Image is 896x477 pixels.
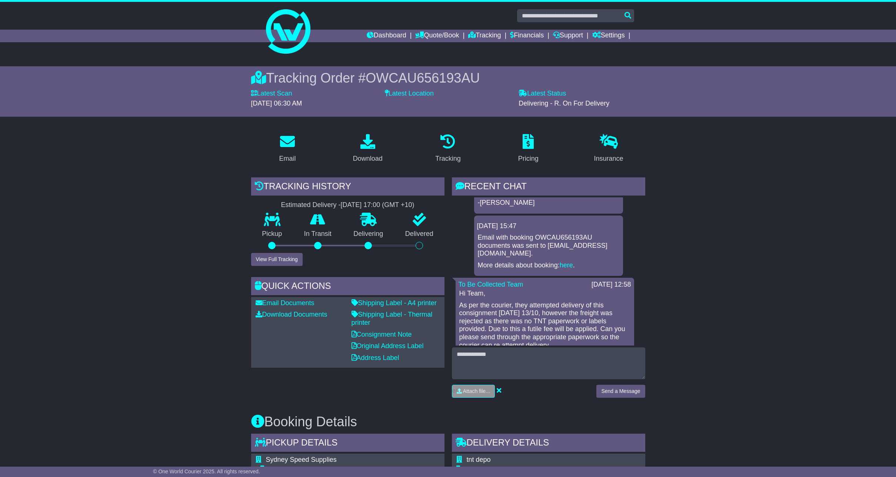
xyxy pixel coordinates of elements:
[343,230,394,238] p: Delivering
[352,299,437,307] a: Shipping Label - A4 printer
[415,30,459,42] a: Quote/Book
[553,30,583,42] a: Support
[592,281,631,289] div: [DATE] 12:58
[251,414,645,429] h3: Booking Details
[519,90,566,98] label: Latest Status
[452,434,645,454] div: Delivery Details
[394,230,444,238] p: Delivered
[266,466,302,473] span: Commercial
[251,277,444,297] div: Quick Actions
[153,468,260,474] span: © One World Courier 2025. All rights reserved.
[352,354,399,361] a: Address Label
[459,290,630,298] p: Hi Team,
[385,90,434,98] label: Latest Location
[266,466,409,474] div: Pickup
[251,201,444,209] div: Estimated Delivery -
[352,311,433,326] a: Shipping Label - Thermal printer
[435,154,460,164] div: Tracking
[348,131,387,166] a: Download
[596,385,645,398] button: Send a Message
[256,311,327,318] a: Download Documents
[519,100,609,107] span: Delivering - R. On For Delivery
[560,261,573,269] a: here
[459,301,630,350] p: As per the courier, they attempted delivery of this consignment [DATE] 13/10, however the freight...
[478,199,619,207] p: -[PERSON_NAME]
[251,70,645,86] div: Tracking Order #
[251,90,292,98] label: Latest Scan
[274,131,300,166] a: Email
[251,100,302,107] span: [DATE] 06:30 AM
[341,201,414,209] div: [DATE] 17:00 (GMT +10)
[592,30,625,42] a: Settings
[430,131,465,166] a: Tracking
[452,177,645,197] div: RECENT CHAT
[594,154,623,164] div: Insurance
[477,222,620,230] div: [DATE] 15:47
[478,234,619,258] p: Email with booking OWCAU656193AU documents was sent to [EMAIL_ADDRESS][DOMAIN_NAME].
[367,30,406,42] a: Dashboard
[467,466,502,473] span: Commercial
[266,456,337,463] span: Sydney Speed Supplies
[366,70,480,86] span: OWCAU656193AU
[293,230,343,238] p: In Transit
[467,466,580,474] div: Delivery
[510,30,544,42] a: Financials
[279,154,296,164] div: Email
[518,154,539,164] div: Pricing
[256,299,314,307] a: Email Documents
[352,342,424,350] a: Original Address Label
[251,434,444,454] div: Pickup Details
[251,253,303,266] button: View Full Tracking
[467,456,491,463] span: tnt depo
[251,230,293,238] p: Pickup
[589,131,628,166] a: Insurance
[468,30,501,42] a: Tracking
[459,281,523,288] a: To Be Collected Team
[353,154,383,164] div: Download
[352,331,412,338] a: Consignment Note
[513,131,543,166] a: Pricing
[478,261,619,270] p: More details about booking: .
[251,177,444,197] div: Tracking history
